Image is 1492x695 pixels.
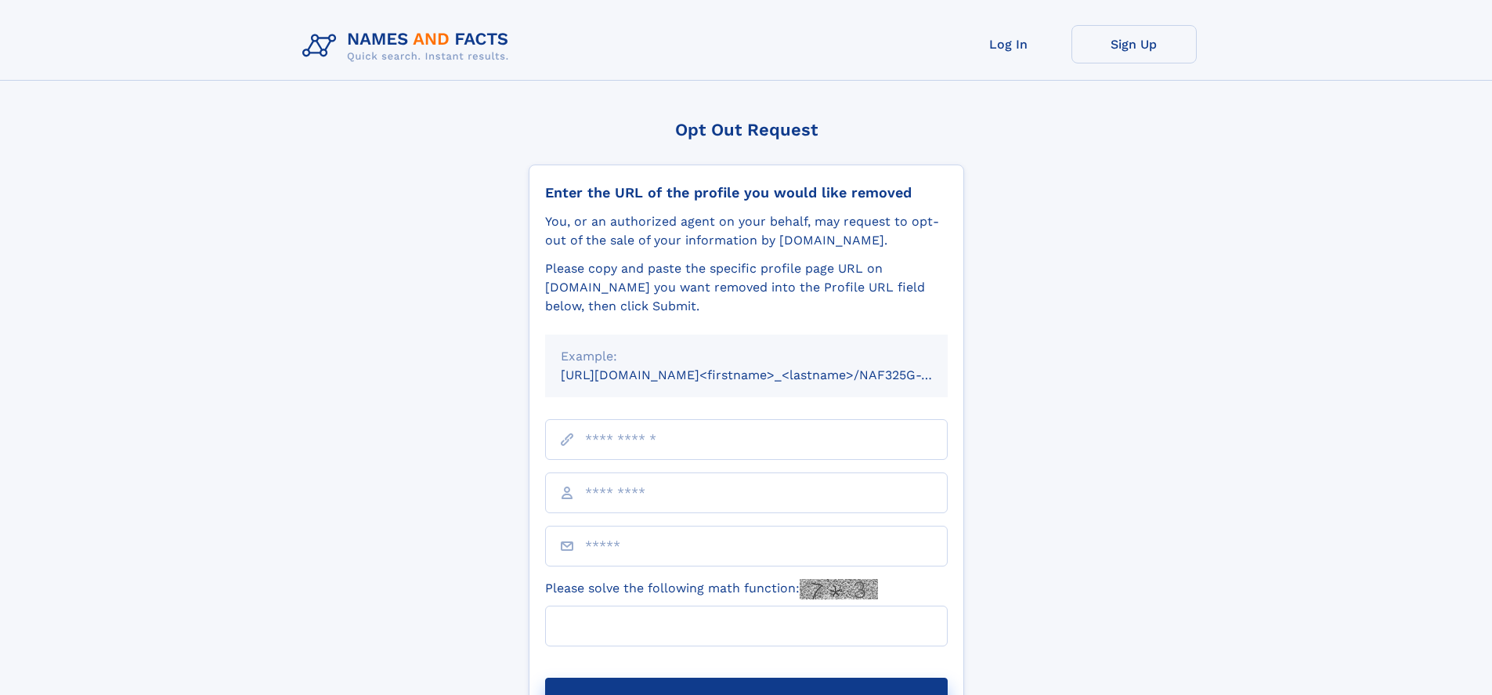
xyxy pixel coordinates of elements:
[529,120,964,139] div: Opt Out Request
[545,184,948,201] div: Enter the URL of the profile you would like removed
[545,579,878,599] label: Please solve the following math function:
[1071,25,1197,63] a: Sign Up
[561,367,977,382] small: [URL][DOMAIN_NAME]<firstname>_<lastname>/NAF325G-xxxxxxxx
[296,25,522,67] img: Logo Names and Facts
[545,259,948,316] div: Please copy and paste the specific profile page URL on [DOMAIN_NAME] you want removed into the Pr...
[946,25,1071,63] a: Log In
[561,347,932,366] div: Example:
[545,212,948,250] div: You, or an authorized agent on your behalf, may request to opt-out of the sale of your informatio...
